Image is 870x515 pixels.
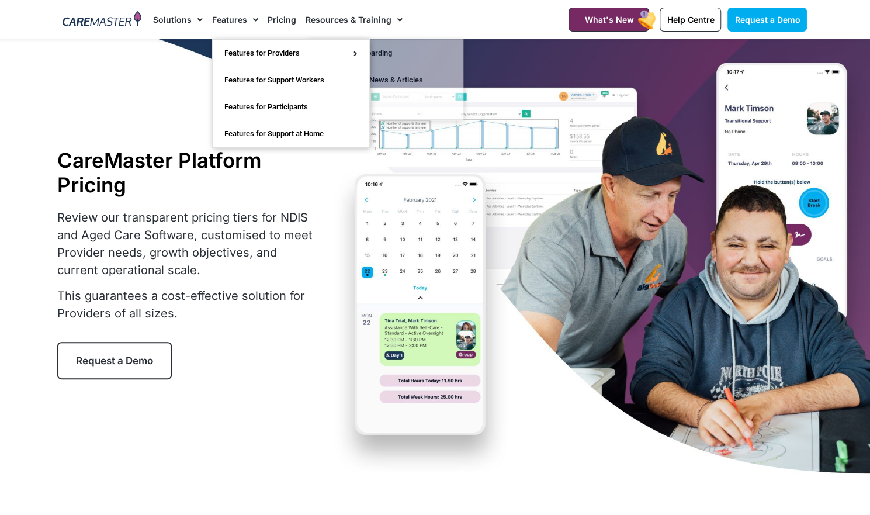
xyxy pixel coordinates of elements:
[727,8,807,32] a: Request a Demo
[57,209,320,279] p: Review our transparent pricing tiers for NDIS and Aged Care Software, customised to meet Provider...
[212,39,370,148] ul: Features
[660,8,721,32] a: Help Centre
[213,94,369,120] a: Features for Participants
[213,120,369,147] a: Features for Support at Home
[213,67,369,94] a: Features for Support Workers
[57,287,320,322] p: This guarantees a cost-effective solution for Providers of all sizes.
[63,11,141,29] img: CareMaster Logo
[306,40,463,67] a: Training & Onboarding
[306,94,463,120] a: Help Centre
[306,67,463,94] a: NDIS Software News & Articles
[213,40,369,67] a: Features for Providers
[569,8,649,32] a: What's New
[57,342,172,379] a: Request a Demo
[306,39,463,121] ul: Resources & Training
[76,355,153,367] span: Request a Demo
[667,15,714,25] span: Help Centre
[584,15,633,25] span: What's New
[57,148,320,197] h1: CareMaster Platform Pricing
[734,15,800,25] span: Request a Demo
